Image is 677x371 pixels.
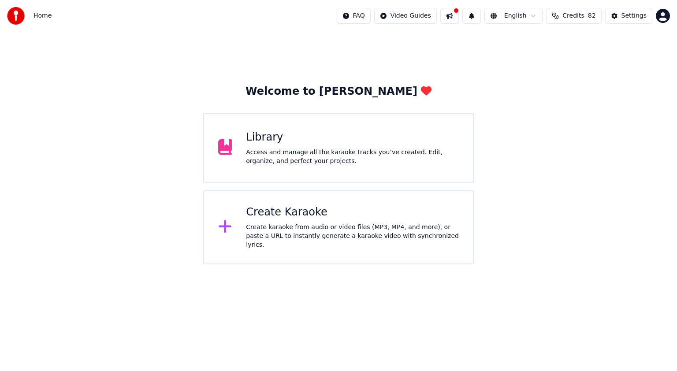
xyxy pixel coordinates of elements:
div: Create karaoke from audio or video files (MP3, MP4, and more), or paste a URL to instantly genera... [246,223,459,249]
button: FAQ [337,8,371,24]
div: Welcome to [PERSON_NAME] [246,85,431,99]
button: Credits82 [546,8,601,24]
span: Home [33,11,52,20]
span: Credits [562,11,584,20]
div: Settings [621,11,647,20]
nav: breadcrumb [33,11,52,20]
div: Create Karaoke [246,205,459,219]
img: youka [7,7,25,25]
div: Library [246,130,459,145]
button: Video Guides [374,8,437,24]
div: Access and manage all the karaoke tracks you’ve created. Edit, organize, and perfect your projects. [246,148,459,166]
button: Settings [605,8,652,24]
span: 82 [588,11,596,20]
